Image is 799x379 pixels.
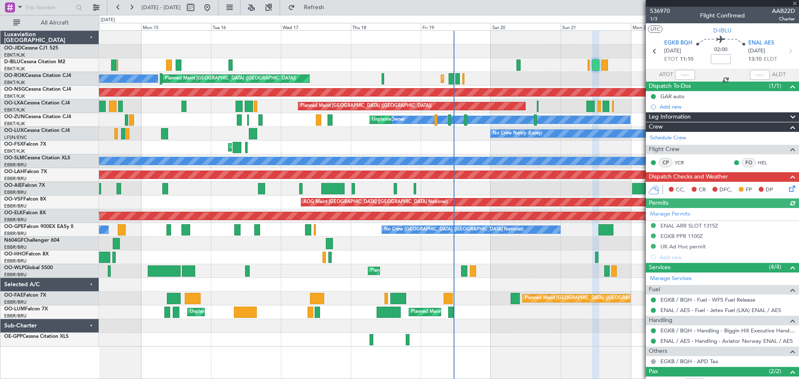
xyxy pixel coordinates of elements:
a: OO-LUXCessna Citation CJ4 [4,128,70,133]
span: Refresh [297,5,332,10]
a: OO-ROKCessna Citation CJ4 [4,73,71,78]
span: 11:10 [680,55,693,64]
button: All Aircraft [9,16,90,30]
a: EBBR/BRU [4,258,27,264]
span: ALDT [772,71,786,79]
div: Planned Maint Liege [370,265,414,277]
a: LFSN/ENC [4,134,27,141]
a: OO-NSGCessna Citation CJ4 [4,87,71,92]
div: No Crew [GEOGRAPHIC_DATA] ([GEOGRAPHIC_DATA] National) [384,223,524,236]
div: Owner [391,114,405,126]
a: OO-HHOFalcon 8X [4,252,49,257]
span: AAB22D [772,7,795,15]
div: [DATE] [101,17,115,24]
span: OO-NSG [4,87,25,92]
a: YCR [675,159,693,166]
a: EBBR/BRU [4,313,27,319]
span: OO-ELK [4,211,23,216]
span: OO-LAH [4,169,24,174]
span: Charter [772,15,795,22]
span: CR [699,186,706,194]
span: EGKB BQH [664,39,692,47]
span: 02:00 [714,46,727,54]
span: ENAL AES [748,39,774,47]
a: OO-SLMCessna Citation XLS [4,156,70,161]
div: No Crew Nancy (Essey) [493,127,542,140]
span: OO-LXA [4,101,24,106]
span: D-IBLU [4,59,20,64]
a: EBBR/BRU [4,176,27,182]
div: Tue 16 [211,23,281,30]
span: 1/3 [650,15,670,22]
span: Dispatch To-Dos [649,82,691,91]
span: OO-LUX [4,128,24,133]
a: EBBR/BRU [4,203,27,209]
a: OO-ZUNCessna Citation CJ4 [4,114,71,119]
span: OE-GPP [4,334,22,339]
button: Refresh [284,1,334,14]
a: EBKT/KJK [4,121,25,127]
a: OO-JIDCessna CJ1 525 [4,46,58,51]
span: OO-VSF [4,197,23,202]
div: AOG Maint [GEOGRAPHIC_DATA] ([GEOGRAPHIC_DATA] National) [303,196,448,208]
a: EGKB / BQH - Handling - Biggin Hill Executive Handling EGKB / BQH [660,327,795,334]
span: DP [766,186,773,194]
span: OO-WLP [4,265,25,270]
a: N604GFChallenger 604 [4,238,60,243]
div: Thu 18 [351,23,421,30]
a: EBKT/KJK [4,52,25,58]
span: OO-ROK [4,73,25,78]
a: EGKB / BQH - APD Tax [660,358,718,365]
span: Services [649,263,670,272]
a: EGKB / BQH - Fuel - WFS Fuel Release [660,296,755,303]
div: Planned Maint [GEOGRAPHIC_DATA] ([GEOGRAPHIC_DATA] National) [411,306,562,318]
a: EBBR/BRU [4,162,27,168]
a: EBBR/BRU [4,230,27,237]
a: OO-WLPGlobal 5500 [4,265,53,270]
span: Pax [649,367,658,377]
span: Handling [649,316,672,325]
button: UTC [648,25,663,33]
span: [DATE] [664,47,681,55]
div: Add new [660,103,795,110]
span: [DATE] - [DATE] [141,4,181,11]
div: Mon 22 [631,23,701,30]
a: EBBR/BRU [4,244,27,250]
span: OO-LUM [4,307,25,312]
span: OO-HHO [4,252,26,257]
div: Sun 21 [561,23,630,30]
div: AOG Maint Kortrijk-[GEOGRAPHIC_DATA] [231,141,321,154]
div: GAR auto [660,93,685,100]
span: Flight Crew [649,145,680,154]
a: EBKT/KJK [4,66,25,72]
span: [DATE] [748,47,765,55]
span: DFC, [720,186,732,194]
a: EBBR/BRU [4,189,27,196]
a: EBKT/KJK [4,79,25,86]
span: OO-FAE [4,293,23,298]
a: OO-ELKFalcon 8X [4,211,46,216]
div: Fri 19 [421,23,491,30]
a: ENAL / AES - Fuel - Jetex Fuel (LXA) ENAL / AES [660,307,781,314]
a: EBKT/KJK [4,148,25,154]
span: (1/1) [769,82,781,90]
span: OO-SLM [4,156,24,161]
div: Mon 15 [141,23,211,30]
span: D-IBLU [713,26,732,35]
a: EBKT/KJK [4,107,25,113]
div: CP [659,158,672,167]
a: Manage Services [650,275,692,283]
span: FP [746,186,752,194]
span: (2/2) [769,367,781,376]
div: Flight Confirmed [700,11,745,20]
a: D-IBLUCessna Citation M2 [4,59,65,64]
a: OO-GPEFalcon 900EX EASy II [4,224,73,229]
span: Dispatch Checks and Weather [649,172,728,182]
div: Planned Maint [GEOGRAPHIC_DATA] ([GEOGRAPHIC_DATA] National) [525,292,675,305]
a: OO-FAEFalcon 7X [4,293,46,298]
span: (4/4) [769,263,781,271]
span: 536970 [650,7,670,15]
div: FO [742,158,756,167]
div: Sat 20 [491,23,561,30]
span: Others [649,347,667,356]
